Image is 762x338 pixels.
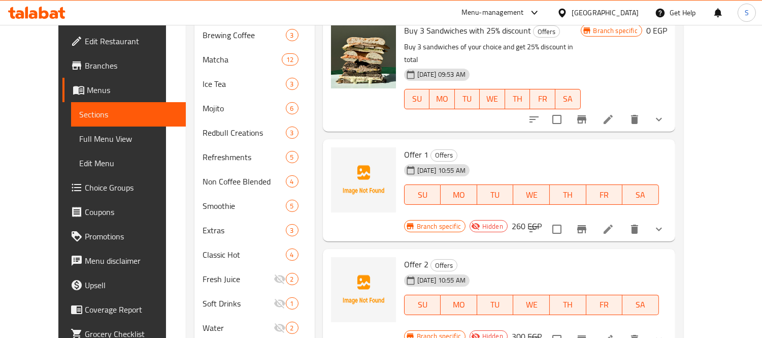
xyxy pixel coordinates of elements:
[203,297,274,310] span: Soft Drinks
[71,151,186,175] a: Edit Menu
[85,206,178,218] span: Coupons
[546,109,568,130] span: Select to update
[71,102,186,127] a: Sections
[546,219,568,240] span: Select to update
[626,188,655,202] span: SA
[286,297,299,310] div: items
[274,322,286,334] svg: Inactive section
[586,295,623,315] button: FR
[286,273,299,285] div: items
[79,133,178,145] span: Full Menu View
[477,295,514,315] button: TU
[481,297,510,312] span: TU
[530,89,555,109] button: FR
[522,107,546,132] button: sort-choices
[409,91,425,106] span: SU
[282,53,298,66] div: items
[194,194,315,218] div: Smoothie5
[602,113,614,126] a: Edit menu item
[286,78,299,90] div: items
[534,26,559,38] span: Offers
[513,295,550,315] button: WE
[745,7,749,18] span: S
[203,151,286,163] span: Refreshments
[203,175,286,188] span: Non Coffee Blended
[430,259,457,271] div: Offers
[71,127,186,151] a: Full Menu View
[87,84,178,96] span: Menus
[404,185,441,205] button: SU
[413,275,470,285] span: [DATE] 10:55 AM
[505,89,531,109] button: TH
[203,322,274,334] span: Water
[409,188,437,202] span: SU
[203,224,286,236] span: Extras
[62,53,186,78] a: Branches
[85,59,178,72] span: Branches
[194,120,315,145] div: Redbull Creations3
[555,89,581,109] button: SA
[194,23,315,47] div: Brewing Coffee3
[480,89,505,109] button: WE
[622,185,659,205] button: SA
[404,257,428,272] span: Offer 2
[62,175,186,200] a: Choice Groups
[461,7,524,19] div: Menu-management
[286,177,298,187] span: 4
[331,147,396,212] img: Offer 1
[203,127,286,139] span: Redbull Creations
[550,185,586,205] button: TH
[62,273,186,297] a: Upsell
[512,219,542,233] h6: 260 EGP
[404,23,531,38] span: Buy 3 Sandwiches with 25% discount
[85,181,178,194] span: Choice Groups
[203,249,286,261] span: Classic Hot
[455,89,480,109] button: TU
[62,29,186,53] a: Edit Restaurant
[203,78,286,90] div: Ice Tea
[554,297,582,312] span: TH
[477,185,514,205] button: TU
[513,185,550,205] button: WE
[653,113,665,126] svg: Show Choices
[274,273,286,285] svg: Inactive section
[430,149,457,162] div: Offers
[79,157,178,169] span: Edit Menu
[590,188,619,202] span: FR
[550,295,586,315] button: TH
[586,185,623,205] button: FR
[85,35,178,47] span: Edit Restaurant
[62,249,186,273] a: Menu disclaimer
[203,29,286,41] span: Brewing Coffee
[194,169,315,194] div: Non Coffee Blended4
[85,279,178,291] span: Upsell
[589,26,642,36] span: Branch specific
[413,222,465,231] span: Branch specific
[203,102,286,114] span: Mojito
[647,107,671,132] button: show more
[441,185,477,205] button: MO
[194,72,315,96] div: Ice Tea3
[286,152,298,162] span: 5
[286,104,298,113] span: 6
[286,201,298,211] span: 5
[286,29,299,41] div: items
[203,273,274,285] span: Fresh Juice
[286,224,299,236] div: items
[622,217,647,241] button: delete
[286,323,298,333] span: 2
[286,30,298,40] span: 3
[85,255,178,267] span: Menu disclaimer
[286,322,299,334] div: items
[570,217,594,241] button: Branch-specific-item
[194,47,315,72] div: Matcha12
[203,200,286,212] span: Smoothie
[62,78,186,102] a: Menus
[570,107,594,132] button: Branch-specific-item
